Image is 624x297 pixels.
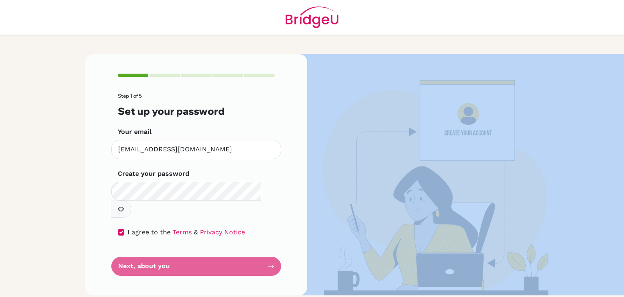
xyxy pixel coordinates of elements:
span: I agree to the [128,228,171,236]
label: Create your password [118,169,189,179]
label: Your email [118,127,152,137]
input: Insert your email* [111,140,281,159]
span: & [194,228,198,236]
a: Terms [173,228,192,236]
span: Step 1 of 5 [118,93,142,99]
h3: Set up your password [118,105,275,117]
a: Privacy Notice [200,228,245,236]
